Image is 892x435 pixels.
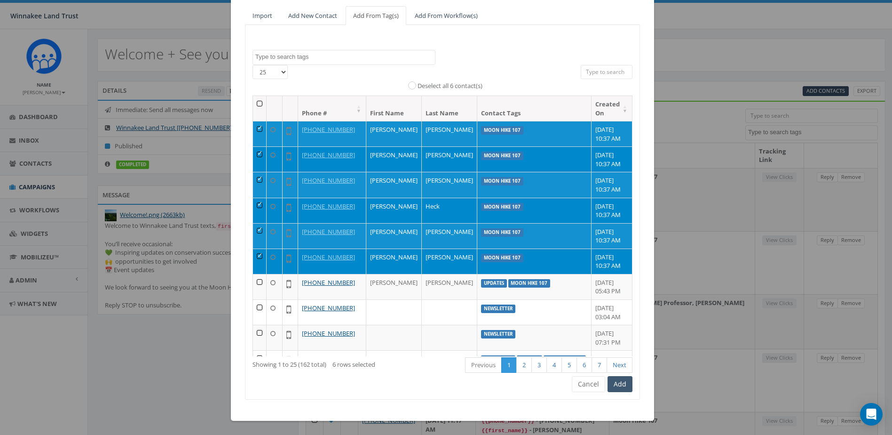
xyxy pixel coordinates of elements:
a: [PHONE_NUMBER] [302,125,355,134]
a: 1 [501,357,517,373]
a: [PHONE_NUMBER] [302,176,355,185]
td: [PERSON_NAME] [366,223,422,249]
th: Created On: activate to sort column ascending [592,96,632,121]
td: [DATE] 10:37 AM [592,121,632,146]
a: [PHONE_NUMBER] [302,202,355,210]
td: [PERSON_NAME] [422,350,477,376]
a: 3 [531,357,547,373]
a: 7 [592,357,607,373]
td: [PERSON_NAME] [366,249,422,274]
a: 4 [546,357,562,373]
label: Moon Hike 107 [508,279,551,288]
td: [PERSON_NAME] [366,172,422,197]
a: Add From Tag(s) [346,6,406,25]
a: [PHONE_NUMBER] [302,151,355,159]
label: Newsletter [481,355,515,364]
a: 5 [561,357,577,373]
label: Updates [481,279,507,288]
label: Moon Hike 107 [481,203,523,211]
td: [DATE] 10:52 AM [592,350,632,376]
a: 6 [576,357,592,373]
button: Cancel [572,376,605,392]
td: [DATE] 10:37 AM [592,146,632,172]
label: Newsletter [481,330,515,338]
th: Contact Tags [477,96,592,121]
td: [DATE] 10:37 AM [592,172,632,197]
label: Newsletter [481,305,515,313]
td: [PERSON_NAME] [366,121,422,146]
a: [PHONE_NUMBER] [302,227,355,236]
a: Next [607,357,632,373]
td: [DATE] 07:31 PM [592,325,632,350]
th: Phone #: activate to sort column ascending [298,96,366,121]
td: [PERSON_NAME] [422,274,477,299]
td: [PERSON_NAME] [422,172,477,197]
label: Deselect all 6 contact(s) [418,81,482,91]
input: Type to search [581,65,632,79]
td: [DATE] 10:37 AM [592,223,632,249]
td: [DATE] 05:43 PM [592,274,632,299]
td: [PERSON_NAME] [366,274,422,299]
a: [PHONE_NUMBER] [302,253,355,261]
td: [PERSON_NAME] [422,121,477,146]
th: First Name [366,96,422,121]
div: Open Intercom Messenger [860,403,883,426]
label: Moon Hike 107 [481,228,523,237]
a: Import [245,6,280,25]
td: [DATE] 10:37 AM [592,249,632,274]
div: Showing 1 to 25 (162 total) [253,356,403,369]
label: Updates [517,355,543,364]
label: Moon Hike 107 [481,177,523,185]
th: Last Name [422,96,477,121]
label: Moon Hike 107 [544,355,586,364]
td: [DATE] 03:04 AM [592,299,632,325]
a: 2 [516,357,532,373]
a: [PHONE_NUMBER] [302,278,355,287]
label: Moon Hike 107 [481,152,523,160]
td: [DATE] 10:37 AM [592,198,632,223]
td: [PERSON_NAME] [422,146,477,172]
span: 6 rows selected [332,360,375,369]
a: Add New Contact [281,6,345,25]
label: Moon Hike 107 [481,126,523,135]
td: [PERSON_NAME] [366,198,422,223]
a: Previous [465,357,502,373]
a: [PHONE_NUMBER] [302,304,355,312]
td: [PERSON_NAME] [422,223,477,249]
label: Moon Hike 107 [481,254,523,262]
td: [PERSON_NAME] [366,146,422,172]
td: [PERSON_NAME] [422,249,477,274]
a: Add From Workflow(s) [407,6,485,25]
textarea: Search [255,53,435,61]
td: [PERSON_NAME] [366,350,422,376]
button: Add [608,376,632,392]
a: [PHONE_NUMBER] [302,329,355,338]
a: [PHONE_NUMBER] [302,354,355,363]
td: Heck [422,198,477,223]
